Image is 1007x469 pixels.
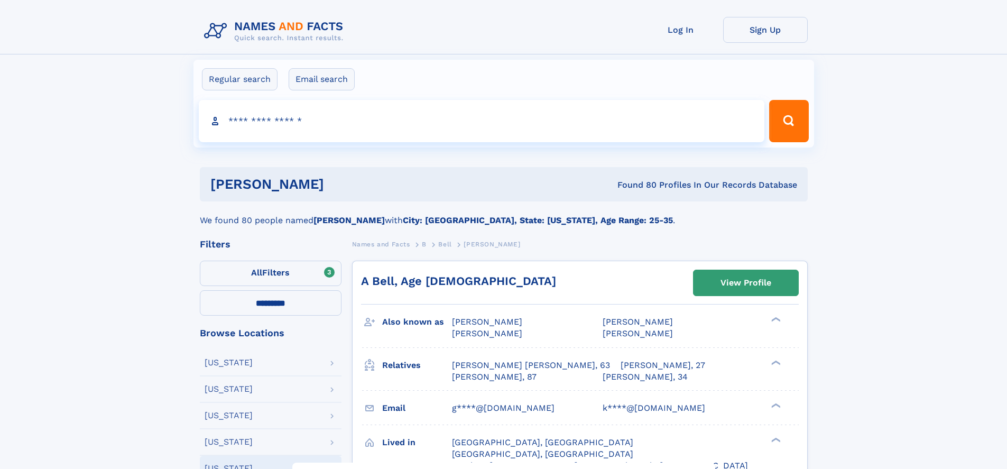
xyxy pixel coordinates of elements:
[452,437,633,447] span: [GEOGRAPHIC_DATA], [GEOGRAPHIC_DATA]
[403,215,673,225] b: City: [GEOGRAPHIC_DATA], State: [US_STATE], Age Range: 25-35
[769,316,781,323] div: ❯
[438,237,451,251] a: Bell
[200,17,352,45] img: Logo Names and Facts
[289,68,355,90] label: Email search
[769,100,808,142] button: Search Button
[452,371,537,383] a: [PERSON_NAME], 87
[470,179,797,191] div: Found 80 Profiles In Our Records Database
[422,241,427,248] span: B
[694,270,798,296] a: View Profile
[313,215,385,225] b: [PERSON_NAME]
[210,178,471,191] h1: [PERSON_NAME]
[251,268,262,278] span: All
[200,328,341,338] div: Browse Locations
[205,411,253,420] div: [US_STATE]
[382,399,452,417] h3: Email
[200,201,808,227] div: We found 80 people named with .
[603,317,673,327] span: [PERSON_NAME]
[205,358,253,367] div: [US_STATE]
[639,17,723,43] a: Log In
[200,240,341,249] div: Filters
[202,68,278,90] label: Regular search
[382,356,452,374] h3: Relatives
[361,274,556,288] a: A Bell, Age [DEMOGRAPHIC_DATA]
[452,360,610,371] a: [PERSON_NAME] [PERSON_NAME], 63
[769,436,781,443] div: ❯
[720,271,771,295] div: View Profile
[452,317,522,327] span: [PERSON_NAME]
[382,313,452,331] h3: Also known as
[422,237,427,251] a: B
[603,371,688,383] a: [PERSON_NAME], 34
[603,328,673,338] span: [PERSON_NAME]
[723,17,808,43] a: Sign Up
[438,241,451,248] span: Bell
[769,359,781,366] div: ❯
[200,261,341,286] label: Filters
[382,434,452,452] h3: Lived in
[199,100,765,142] input: search input
[205,385,253,393] div: [US_STATE]
[352,237,410,251] a: Names and Facts
[621,360,705,371] a: [PERSON_NAME], 27
[205,438,253,446] div: [US_STATE]
[452,449,633,459] span: [GEOGRAPHIC_DATA], [GEOGRAPHIC_DATA]
[769,402,781,409] div: ❯
[452,328,522,338] span: [PERSON_NAME]
[464,241,520,248] span: [PERSON_NAME]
